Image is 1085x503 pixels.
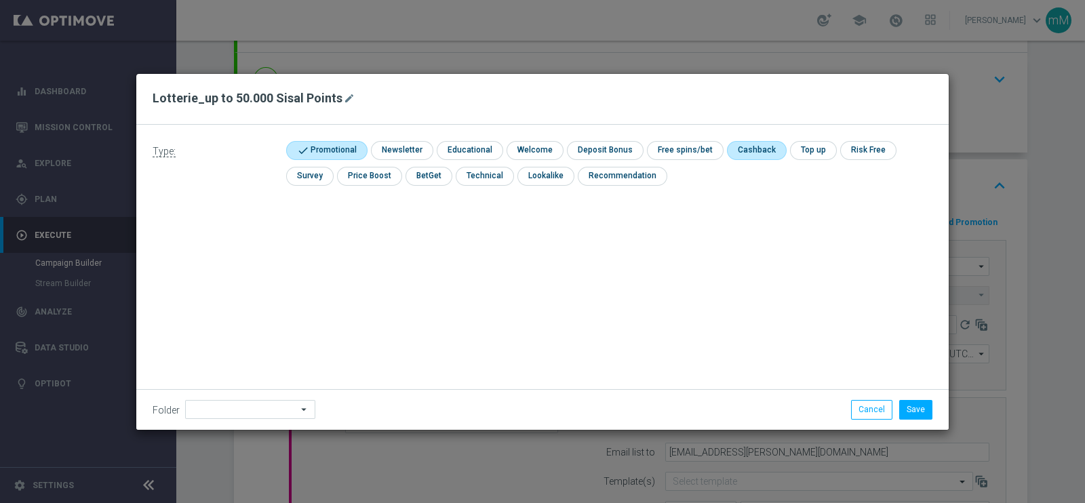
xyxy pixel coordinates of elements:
[851,400,892,419] button: Cancel
[298,401,311,418] i: arrow_drop_down
[153,146,176,157] span: Type:
[153,405,180,416] label: Folder
[153,90,342,106] h2: Lotterie_up to 50.000 Sisal Points
[344,93,355,104] i: mode_edit
[899,400,932,419] button: Save
[342,90,359,106] button: mode_edit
